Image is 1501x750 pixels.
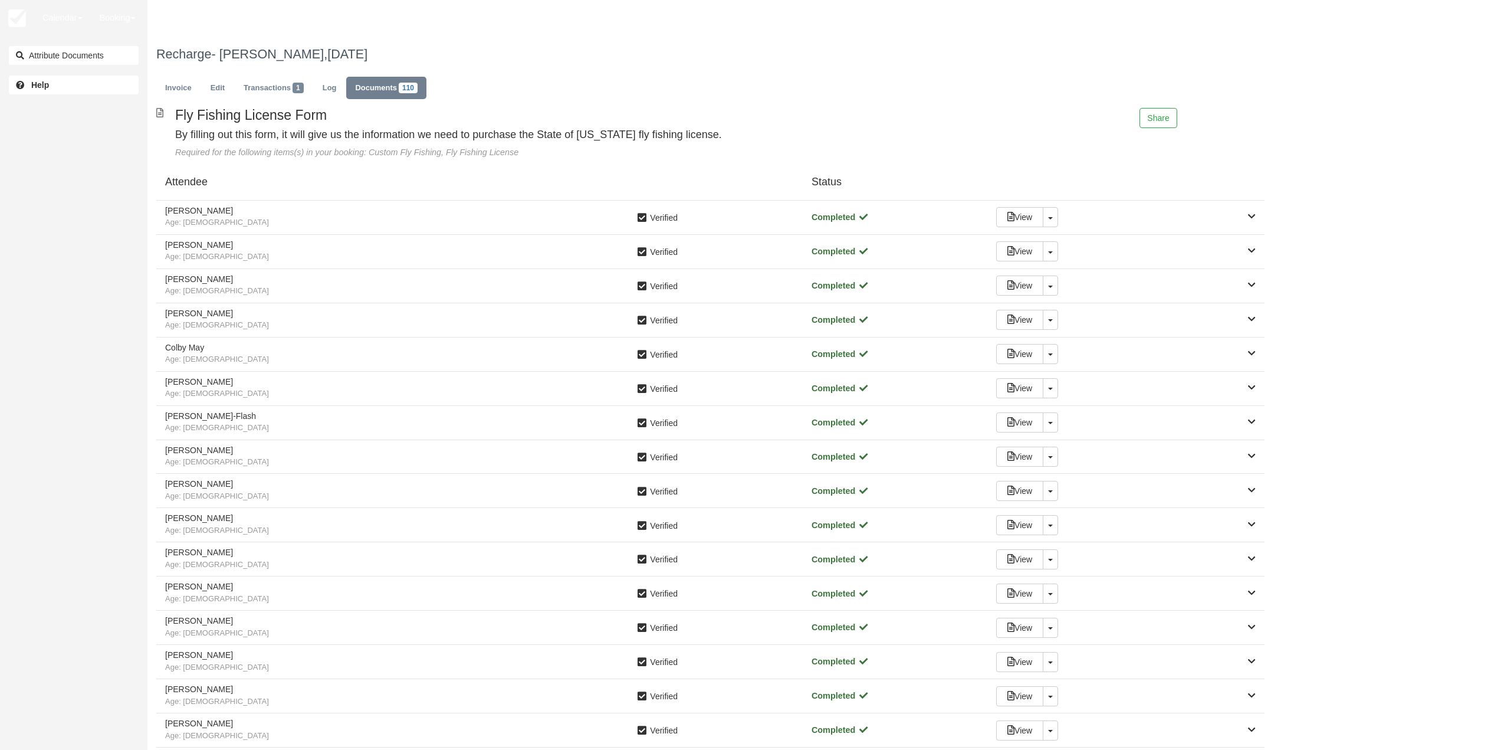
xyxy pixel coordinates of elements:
[812,725,869,735] strong: Completed
[165,423,636,434] span: Age: [DEMOGRAPHIC_DATA]
[165,651,636,660] h5: [PERSON_NAME]
[650,690,678,702] span: Verified
[996,207,1043,227] a: View
[650,280,678,292] span: Verified
[165,491,636,502] span: Age: [DEMOGRAPHIC_DATA]
[996,378,1043,398] a: View
[650,451,678,463] span: Verified
[399,83,418,93] span: 110
[996,344,1043,364] a: View
[812,623,869,632] strong: Completed
[812,589,869,598] strong: Completed
[996,584,1043,604] a: View
[996,618,1043,638] a: View
[165,628,636,639] span: Age: [DEMOGRAPHIC_DATA]
[650,588,678,600] span: Verified
[812,691,869,700] strong: Completed
[650,656,678,668] span: Verified
[165,731,636,742] span: Age: [DEMOGRAPHIC_DATA]
[293,83,304,93] span: 1
[650,383,678,395] span: Verified
[165,696,636,708] span: Age: [DEMOGRAPHIC_DATA]
[1391,18,1481,30] p: All Seasons Adventures
[156,176,803,188] h4: Attendee
[812,212,869,222] strong: Completed
[996,686,1043,706] a: View
[175,108,872,123] h2: Fly Fishing License Form
[165,457,636,468] span: Age: [DEMOGRAPHIC_DATA]
[996,720,1043,741] a: View
[165,354,636,365] span: Age: [DEMOGRAPHIC_DATA]
[165,309,636,318] h5: [PERSON_NAME]
[314,77,346,100] a: Log
[650,212,678,224] span: Verified
[9,76,139,94] a: Help
[165,719,636,728] h5: [PERSON_NAME]
[812,418,869,427] strong: Completed
[812,384,869,393] strong: Completed
[165,685,636,694] h5: [PERSON_NAME]
[996,447,1043,467] a: View
[812,657,869,666] strong: Completed
[650,725,678,736] span: Verified
[175,146,872,159] div: Required for the following items(s) in your booking: Custom Fly Fishing, Fly Fishing License
[165,378,636,387] h5: [PERSON_NAME]
[165,241,636,250] h5: [PERSON_NAME]
[996,652,1043,672] a: View
[165,514,636,523] h5: [PERSON_NAME]
[812,452,869,461] strong: Completed
[650,246,678,258] span: Verified
[650,315,678,326] span: Verified
[175,129,872,141] h4: By filling out this form, it will give us the information we need to purchase the State of [US_ST...
[996,241,1043,261] a: View
[650,486,678,497] span: Verified
[812,349,869,359] strong: Completed
[996,481,1043,501] a: View
[165,388,636,399] span: Age: [DEMOGRAPHIC_DATA]
[650,417,678,429] span: Verified
[165,320,636,331] span: Age: [DEMOGRAPHIC_DATA]
[650,520,678,532] span: Verified
[650,622,678,634] span: Verified
[996,276,1043,296] a: View
[812,281,869,290] strong: Completed
[346,77,426,100] a: Documents110
[1365,9,1384,28] div: A
[165,548,636,557] h5: [PERSON_NAME]
[1331,13,1349,22] span: Help
[202,77,234,100] a: Edit
[812,315,869,325] strong: Completed
[650,554,678,565] span: Verified
[165,525,636,536] span: Age: [DEMOGRAPHIC_DATA]
[156,47,1264,61] h1: Recharge- [PERSON_NAME],
[165,217,636,228] span: Age: [DEMOGRAPHIC_DATA]
[165,559,636,571] span: Age: [DEMOGRAPHIC_DATA]
[165,617,636,625] h5: [PERSON_NAME]
[165,275,636,284] h5: [PERSON_NAME]
[165,286,636,297] span: Age: [DEMOGRAPHIC_DATA]
[165,343,636,352] h5: Colby May
[165,662,636,673] span: Age: [DEMOGRAPHIC_DATA]
[996,515,1043,535] a: View
[1321,14,1329,22] i: Help
[812,247,869,256] strong: Completed
[165,582,636,591] h5: [PERSON_NAME]
[31,80,49,90] b: Help
[165,251,636,263] span: Age: [DEMOGRAPHIC_DATA]
[1139,108,1177,128] button: Share
[1183,108,1264,128] a: Fill Out Document
[165,594,636,605] span: Age: [DEMOGRAPHIC_DATA]
[165,207,636,215] h5: [PERSON_NAME]
[803,176,987,188] h4: Status
[996,412,1043,433] a: View
[996,310,1043,330] a: View
[650,349,678,361] span: Verified
[9,46,139,65] button: Attribute Documents
[156,77,201,100] a: Invoice
[235,77,313,100] a: Transactions1
[812,555,869,564] strong: Completed
[996,549,1043,569] a: View
[8,9,26,27] img: checkfront-main-nav-mini-logo.png
[165,412,636,421] h5: [PERSON_NAME]-Flash
[1391,6,1481,18] p: ASA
